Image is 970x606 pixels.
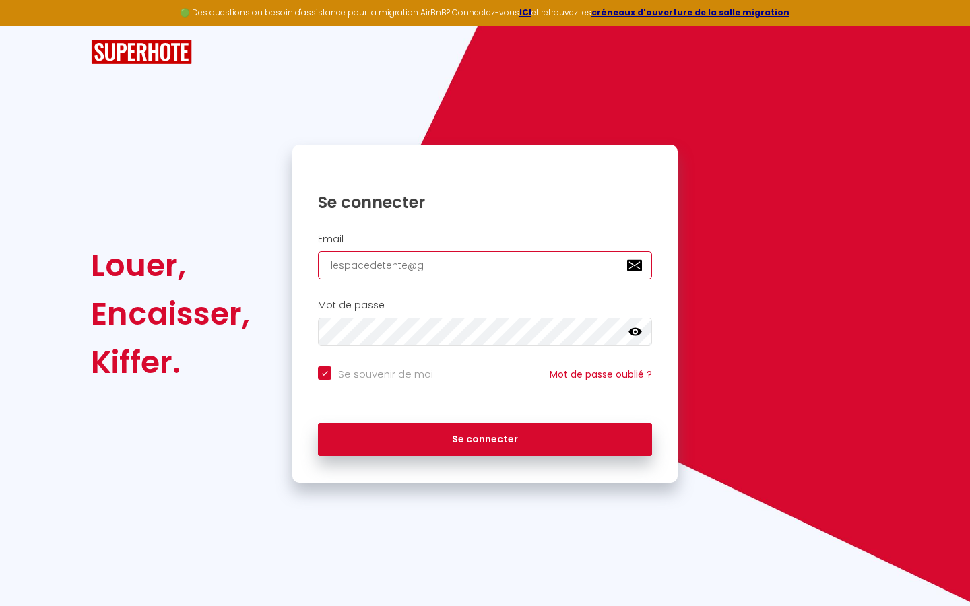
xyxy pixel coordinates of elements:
[91,290,250,338] div: Encaisser,
[519,7,531,18] a: ICI
[318,423,652,457] button: Se connecter
[318,300,652,311] h2: Mot de passe
[591,7,789,18] a: créneaux d'ouverture de la salle migration
[318,251,652,279] input: Ton Email
[11,5,51,46] button: Ouvrir le widget de chat LiveChat
[91,338,250,386] div: Kiffer.
[318,192,652,213] h1: Se connecter
[91,241,250,290] div: Louer,
[550,368,652,381] a: Mot de passe oublié ?
[91,40,192,65] img: SuperHote logo
[318,234,652,245] h2: Email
